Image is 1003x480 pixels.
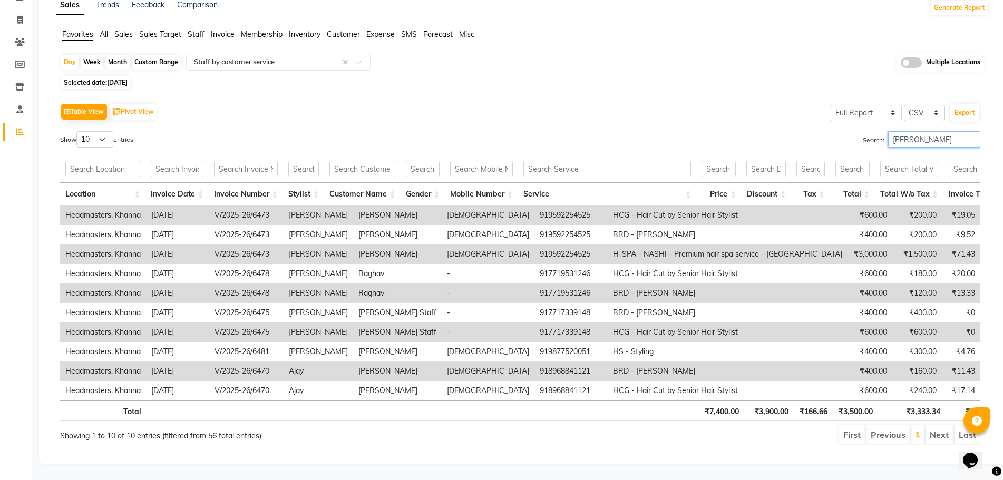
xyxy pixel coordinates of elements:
td: ₹400.00 [848,342,892,361]
div: Day [61,55,79,70]
div: Custom Range [132,55,181,70]
input: Search Invoice Number [214,161,278,177]
td: V/2025-26/6470 [209,361,284,381]
td: Headmasters, Khanna [60,342,146,361]
td: ₹180.00 [892,264,942,283]
td: Ajay [284,381,353,400]
td: H-SPA - NASHI - Premium hair spa service - [GEOGRAPHIC_DATA] [608,244,848,264]
td: [PERSON_NAME] Staff [353,322,442,342]
td: [DEMOGRAPHIC_DATA] [442,244,534,264]
iframe: chat widget [959,438,992,469]
td: ₹400.00 [892,303,942,322]
th: ₹166.66 [794,400,833,421]
td: HCG - Hair Cut by Senior Hair Stylist [608,205,848,225]
td: [DATE] [146,205,209,225]
td: [DATE] [146,244,209,264]
td: - [442,283,534,303]
td: [DEMOGRAPHIC_DATA] [442,361,534,381]
td: ₹200.00 [892,225,942,244]
td: 918968841121 [534,361,608,381]
select: Showentries [76,131,113,148]
td: ₹400.00 [848,283,892,303]
td: V/2025-26/6478 [209,264,284,283]
input: Search Discount [746,161,786,177]
td: V/2025-26/6473 [209,244,284,264]
td: ₹400.00 [848,303,892,322]
td: [PERSON_NAME] [284,322,353,342]
td: - [442,322,534,342]
td: ₹71.43 [942,244,980,264]
span: Multiple Locations [926,57,980,68]
td: Headmasters, Khanna [60,225,146,244]
td: Headmasters, Khanna [60,283,146,303]
td: ₹3,000.00 [848,244,892,264]
td: ₹19.05 [942,205,980,225]
td: BRD - [PERSON_NAME] [608,303,848,322]
td: ₹1,500.00 [892,244,942,264]
th: Location: activate to sort column ascending [60,183,145,205]
td: [DATE] [146,264,209,283]
td: V/2025-26/6481 [209,342,284,361]
input: Search Mobile Number [450,161,513,177]
input: Search Service [523,161,691,177]
th: Stylist: activate to sort column ascending [283,183,324,205]
td: [DATE] [146,225,209,244]
th: ₹3,900.00 [744,400,794,421]
span: Misc [459,30,474,39]
td: V/2025-26/6470 [209,381,284,400]
th: Service: activate to sort column ascending [518,183,696,205]
td: 919592254525 [534,205,608,225]
td: - [442,264,534,283]
td: HCG - Hair Cut by Senior Hair Stylist [608,381,848,400]
td: Headmasters, Khanna [60,361,146,381]
td: [PERSON_NAME] [353,205,442,225]
td: [PERSON_NAME] [284,342,353,361]
input: Search Customer Name [329,161,395,177]
td: [PERSON_NAME] [284,205,353,225]
td: Headmasters, Khanna [60,303,146,322]
td: ₹400.00 [848,361,892,381]
td: Raghav [353,283,442,303]
label: Search: [863,131,980,148]
span: Selected date: [61,76,130,89]
th: Mobile Number: activate to sort column ascending [445,183,518,205]
span: SMS [401,30,417,39]
span: [DATE] [107,79,128,86]
span: Staff [188,30,205,39]
input: Search: [888,131,980,148]
td: 919592254525 [534,244,608,264]
span: Favorites [62,30,93,39]
td: V/2025-26/6473 [209,205,284,225]
input: Search Gender [406,161,440,177]
td: [DEMOGRAPHIC_DATA] [442,205,534,225]
td: V/2025-26/6478 [209,283,284,303]
td: Headmasters, Khanna [60,244,146,264]
td: V/2025-26/6473 [209,225,284,244]
td: BRD - [PERSON_NAME] [608,225,848,244]
td: 917719531246 [534,264,608,283]
td: [DATE] [146,342,209,361]
td: 917719531246 [534,283,608,303]
td: 917717339148 [534,322,608,342]
input: Search Stylist [288,161,319,177]
button: Generate Report [931,1,988,15]
th: Invoice Date: activate to sort column ascending [145,183,209,205]
td: ₹600.00 [848,205,892,225]
input: Search Total W/o Tax [880,161,938,177]
td: ₹160.00 [892,361,942,381]
span: Inventory [289,30,320,39]
td: 918968841121 [534,381,608,400]
td: [PERSON_NAME] [353,244,442,264]
td: Ajay [284,361,353,381]
td: [DATE] [146,361,209,381]
td: [PERSON_NAME] [284,244,353,264]
input: Search Location [65,161,140,177]
td: [PERSON_NAME] [353,381,442,400]
td: HCG - Hair Cut by Senior Hair Stylist [608,322,848,342]
img: pivot.png [113,108,121,116]
span: All [100,30,108,39]
span: Sales [114,30,133,39]
th: ₹3,500.00 [833,400,878,421]
div: Showing 1 to 10 of 10 entries (filtered from 56 total entries) [60,424,434,442]
td: [DEMOGRAPHIC_DATA] [442,381,534,400]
